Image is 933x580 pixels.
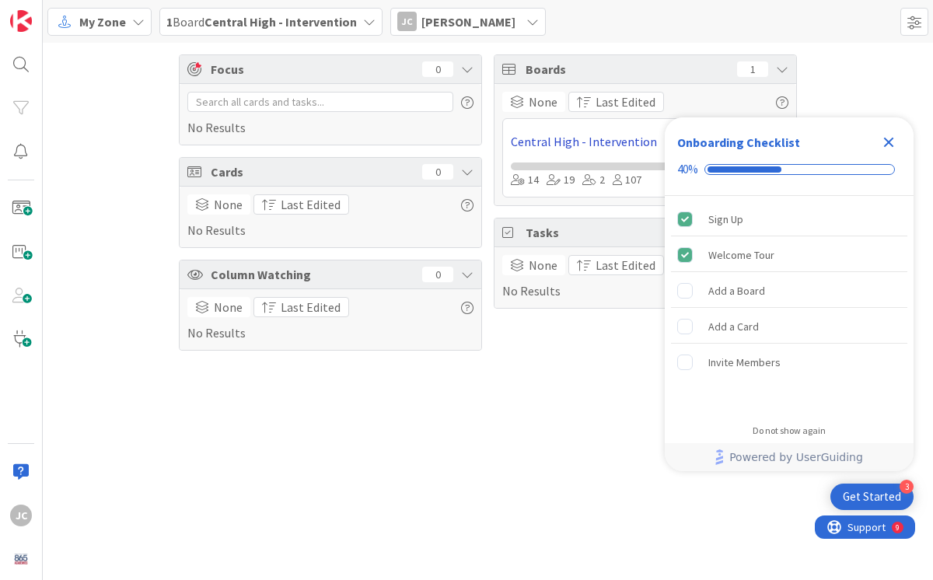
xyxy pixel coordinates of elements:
span: None [529,256,557,274]
div: No Results [502,255,788,300]
div: JC [10,505,32,526]
span: Boards [526,60,729,79]
div: Add a Board is incomplete. [671,274,907,308]
span: Last Edited [596,93,655,111]
div: Add a Card is incomplete. [671,309,907,344]
b: 1 [166,14,173,30]
div: Add a Board [708,281,765,300]
span: Powered by UserGuiding [729,448,863,466]
span: Last Edited [596,256,655,274]
div: No Results [187,92,473,137]
span: None [214,298,243,316]
span: None [214,195,243,214]
span: Support [33,2,71,21]
span: My Zone [79,12,126,31]
div: 0 [422,61,453,77]
div: 1 [737,61,768,77]
div: 0 [422,267,453,282]
div: Open Get Started checklist, remaining modules: 3 [830,484,914,510]
b: Central High - Intervention [204,14,357,30]
div: Get Started [843,489,901,505]
a: Central High - Intervention [511,132,746,151]
button: Last Edited [253,297,349,317]
div: 0 [422,164,453,180]
span: Focus [211,60,410,79]
div: 14 [511,172,539,189]
div: No Results [187,194,473,239]
div: 40% [677,162,698,176]
span: Last Edited [281,195,341,214]
div: JC [397,12,417,31]
div: Onboarding Checklist [677,133,800,152]
div: 2 [582,172,605,189]
div: 3 [900,480,914,494]
div: No Results [187,297,473,342]
button: Last Edited [253,194,349,215]
div: Checklist items [665,196,914,414]
div: Sign Up is complete. [671,202,907,236]
input: Search all cards and tasks... [187,92,453,112]
div: Welcome Tour [708,246,774,264]
span: Last Edited [281,298,341,316]
a: Powered by UserGuiding [673,443,906,471]
span: Cards [211,162,414,181]
span: [PERSON_NAME] [421,12,515,31]
div: Invite Members [708,353,781,372]
div: 9 [81,6,85,19]
div: Footer [665,443,914,471]
span: Column Watching [211,265,414,284]
button: Last Edited [568,255,664,275]
div: Checklist progress: 40% [677,162,901,176]
div: Do not show again [753,425,826,437]
div: 107 [613,172,641,189]
div: Add a Card [708,317,759,336]
div: Close Checklist [876,130,901,155]
span: Tasks [526,223,729,242]
button: Last Edited [568,92,664,112]
img: avatar [10,548,32,570]
div: Sign Up [708,210,743,229]
img: Visit kanbanzone.com [10,10,32,32]
div: 19 [547,172,575,189]
div: Invite Members is incomplete. [671,345,907,379]
div: Welcome Tour is complete. [671,238,907,272]
span: None [529,93,557,111]
span: Board [166,12,357,31]
div: Checklist Container [665,117,914,471]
